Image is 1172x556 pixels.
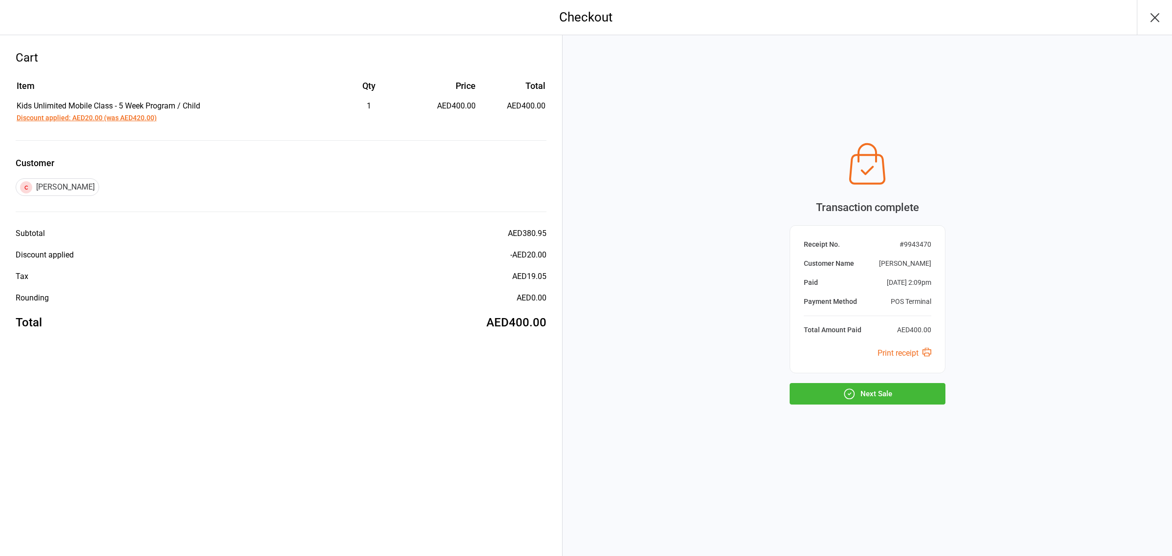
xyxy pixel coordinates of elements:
button: Next Sale [790,383,945,405]
div: AED400.00 [897,325,931,335]
div: Price [408,79,476,92]
div: AED19.05 [512,271,546,282]
div: AED400.00 [486,314,546,331]
button: Discount applied: AED20.00 (was AED420.00) [17,113,157,123]
a: Print receipt [878,348,931,358]
div: Total [16,314,42,331]
div: AED0.00 [517,292,546,304]
div: # 9943470 [900,239,931,250]
div: Subtotal [16,228,45,239]
div: [PERSON_NAME] [16,178,99,196]
div: Payment Method [804,297,857,307]
div: - AED20.00 [510,249,546,261]
th: Item [17,79,331,99]
div: Cart [16,49,546,66]
td: AED400.00 [480,100,545,124]
span: Kids Unlimited Mobile Class - 5 Week Program / Child [17,101,200,110]
div: AED380.95 [508,228,546,239]
th: Qty [332,79,407,99]
div: POS Terminal [891,297,931,307]
div: AED400.00 [408,100,476,112]
div: Total Amount Paid [804,325,861,335]
div: [PERSON_NAME] [879,258,931,269]
div: Discount applied [16,249,74,261]
div: Transaction complete [790,199,945,215]
div: Customer Name [804,258,854,269]
label: Customer [16,156,546,170]
div: Paid [804,278,818,288]
div: 1 [332,100,407,112]
div: Tax [16,271,28,282]
div: Rounding [16,292,49,304]
th: Total [480,79,545,99]
div: [DATE] 2:09pm [887,278,931,288]
div: Receipt No. [804,239,840,250]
